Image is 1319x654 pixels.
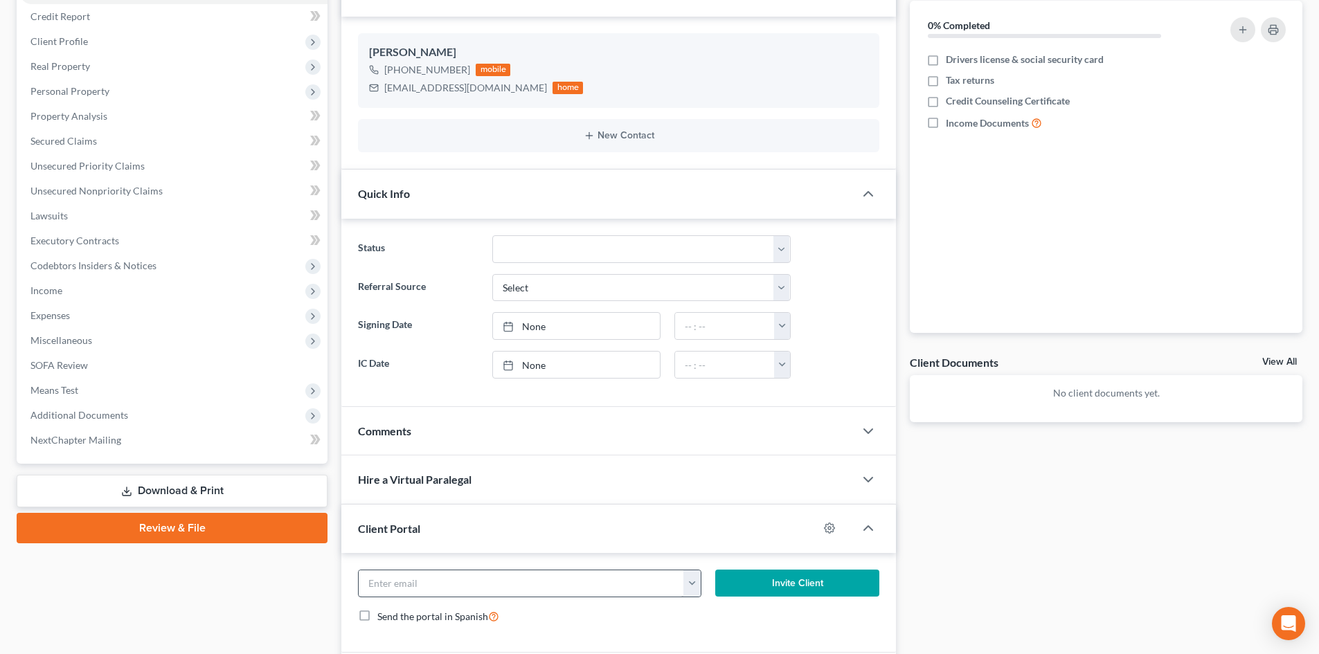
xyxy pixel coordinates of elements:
[30,160,145,172] span: Unsecured Priority Claims
[19,353,327,378] a: SOFA Review
[30,110,107,122] span: Property Analysis
[553,82,583,94] div: home
[358,473,472,486] span: Hire a Virtual Paralegal
[715,570,880,597] button: Invite Client
[19,228,327,253] a: Executory Contracts
[928,19,990,31] strong: 0% Completed
[946,116,1029,130] span: Income Documents
[675,313,775,339] input: -- : --
[30,60,90,72] span: Real Property
[30,284,62,296] span: Income
[493,313,660,339] a: None
[384,63,470,77] div: [PHONE_NUMBER]
[19,428,327,453] a: NextChapter Mailing
[30,334,92,346] span: Miscellaneous
[30,260,156,271] span: Codebtors Insiders & Notices
[384,81,547,95] div: [EMAIL_ADDRESS][DOMAIN_NAME]
[30,10,90,22] span: Credit Report
[493,352,660,378] a: None
[30,35,88,47] span: Client Profile
[946,94,1070,108] span: Credit Counseling Certificate
[351,351,485,379] label: IC Date
[358,424,411,437] span: Comments
[19,4,327,29] a: Credit Report
[910,355,998,370] div: Client Documents
[377,610,488,622] span: Send the portal in Spanish
[30,309,70,321] span: Expenses
[359,570,684,597] input: Enter email
[1272,607,1305,640] div: Open Intercom Messenger
[30,135,97,147] span: Secured Claims
[351,274,485,302] label: Referral Source
[19,154,327,179] a: Unsecured Priority Claims
[30,384,78,396] span: Means Test
[17,475,327,507] a: Download & Print
[921,386,1291,400] p: No client documents yet.
[946,53,1104,66] span: Drivers license & social security card
[476,64,510,76] div: mobile
[1262,357,1297,367] a: View All
[369,130,868,141] button: New Contact
[358,187,410,200] span: Quick Info
[30,359,88,371] span: SOFA Review
[946,73,994,87] span: Tax returns
[675,352,775,378] input: -- : --
[369,44,868,61] div: [PERSON_NAME]
[19,203,327,228] a: Lawsuits
[30,210,68,221] span: Lawsuits
[351,235,485,263] label: Status
[358,522,420,535] span: Client Portal
[30,185,163,197] span: Unsecured Nonpriority Claims
[351,312,485,340] label: Signing Date
[19,104,327,129] a: Property Analysis
[17,513,327,543] a: Review & File
[30,235,119,246] span: Executory Contracts
[30,434,121,446] span: NextChapter Mailing
[30,409,128,421] span: Additional Documents
[19,179,327,203] a: Unsecured Nonpriority Claims
[19,129,327,154] a: Secured Claims
[30,85,109,97] span: Personal Property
